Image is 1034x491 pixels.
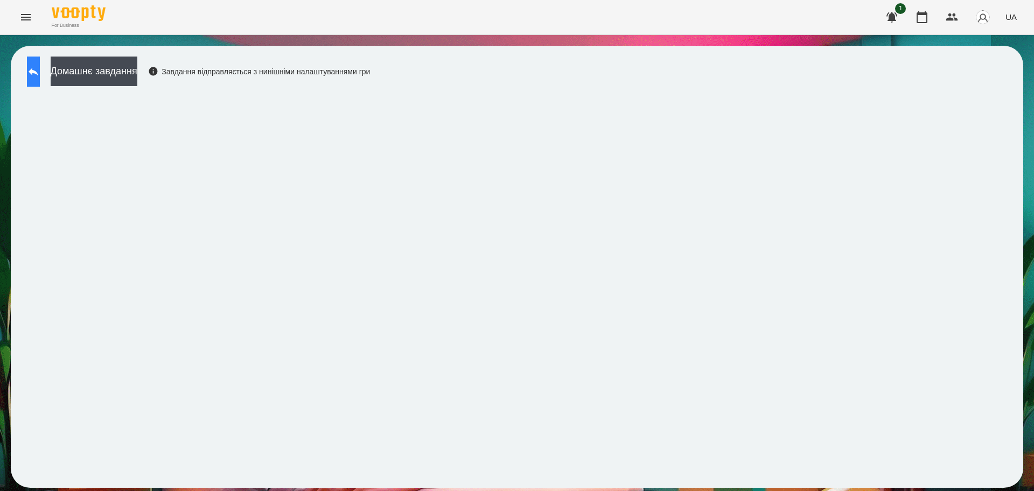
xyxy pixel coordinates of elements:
span: 1 [895,3,906,14]
img: avatar_s.png [975,10,990,25]
button: Домашнє завдання [51,57,137,86]
button: Menu [13,4,39,30]
img: Voopty Logo [52,5,106,21]
span: For Business [52,22,106,29]
button: UA [1001,7,1021,27]
div: Завдання відправляється з нинішніми налаштуваннями гри [148,66,371,77]
span: UA [1005,11,1017,23]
